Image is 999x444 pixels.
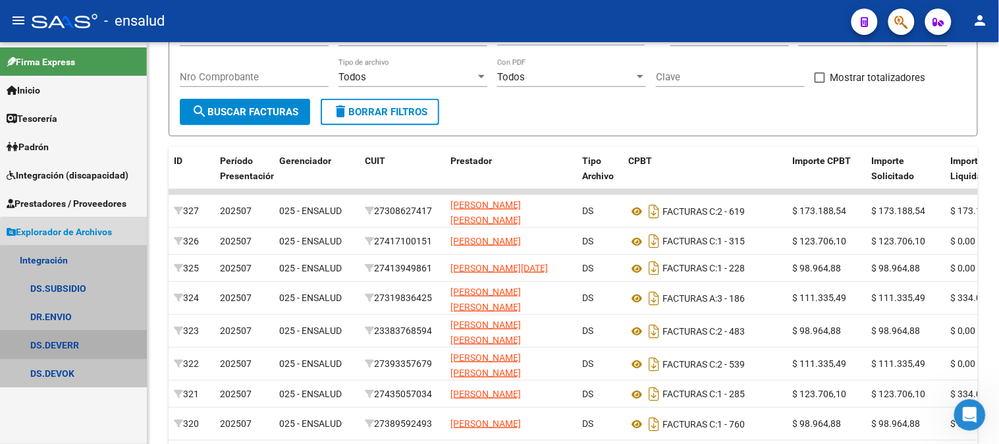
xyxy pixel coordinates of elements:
[450,200,521,225] span: [PERSON_NAME] [PERSON_NAME]
[793,155,851,166] span: Importe CPBT
[793,236,847,246] span: $ 123.706,10
[582,236,593,246] span: DS
[450,352,521,378] span: [PERSON_NAME] [PERSON_NAME]
[220,325,252,336] span: 202507
[7,111,57,126] span: Tesorería
[628,231,782,252] div: 1 - 315
[7,140,49,154] span: Padrón
[279,325,342,336] span: 025 - ENSALUD
[497,71,525,83] span: Todos
[662,419,717,430] span: FACTURAS C:
[220,358,252,369] span: 202507
[7,83,40,97] span: Inicio
[951,358,976,369] span: $ 0,00
[662,206,717,217] span: FACTURAS C:
[445,147,577,205] datatable-header-cell: Prestador
[174,323,209,339] div: 323
[628,414,782,435] div: 1 - 760
[662,326,717,337] span: FACTURAS C:
[582,418,593,429] span: DS
[333,106,427,118] span: Borrar Filtros
[662,264,717,274] span: FACTURAS C:
[365,261,440,276] div: 27413949861
[174,204,209,219] div: 327
[450,389,521,399] span: [PERSON_NAME]
[793,263,842,273] span: $ 98.964,88
[220,155,276,181] span: Período Presentación
[645,258,662,279] i: Descargar documento
[951,325,976,336] span: $ 0,00
[169,147,215,205] datatable-header-cell: ID
[365,387,440,402] div: 27435057034
[582,325,593,336] span: DS
[104,7,165,36] span: - ensalud
[872,325,921,336] span: $ 98.964,88
[365,234,440,249] div: 27417100151
[872,263,921,273] span: $ 98.964,88
[279,358,342,369] span: 025 - ENSALUD
[872,418,921,429] span: $ 98.964,88
[220,389,252,399] span: 202507
[7,168,128,182] span: Integración (discapacidad)
[279,292,342,303] span: 025 - ENSALUD
[365,204,440,219] div: 27308627417
[582,155,614,181] span: Tipo Archivo
[220,206,252,216] span: 202507
[7,55,75,69] span: Firma Express
[645,414,662,435] i: Descargar documento
[215,147,274,205] datatable-header-cell: Período Presentación
[582,292,593,303] span: DS
[450,418,521,429] span: [PERSON_NAME]
[279,236,342,246] span: 025 - ENSALUD
[7,196,126,211] span: Prestadores / Proveedores
[793,206,847,216] span: $ 173.188,54
[867,147,946,205] datatable-header-cell: Importe Solicitado
[645,231,662,252] i: Descargar documento
[872,389,926,399] span: $ 123.706,10
[174,234,209,249] div: 326
[951,263,976,273] span: $ 0,00
[628,288,782,309] div: 3 - 186
[645,288,662,309] i: Descargar documento
[220,418,252,429] span: 202507
[645,383,662,404] i: Descargar documento
[174,416,209,431] div: 320
[793,325,842,336] span: $ 98.964,88
[662,389,717,400] span: FACTURAS C:
[174,356,209,372] div: 322
[645,321,662,342] i: Descargar documento
[333,103,348,119] mat-icon: delete
[220,263,252,273] span: 202507
[220,292,252,303] span: 202507
[582,206,593,216] span: DS
[365,291,440,306] div: 27319836425
[274,147,360,205] datatable-header-cell: Gerenciador
[954,399,986,431] iframe: Intercom live chat
[338,71,366,83] span: Todos
[450,319,521,345] span: [PERSON_NAME] [PERSON_NAME]
[279,155,331,166] span: Gerenciador
[7,225,112,239] span: Explorador de Archivos
[582,263,593,273] span: DS
[645,201,662,222] i: Descargar documento
[628,201,782,222] div: 2 - 619
[830,70,926,86] span: Mostrar totalizadores
[628,155,652,166] span: CPBT
[360,147,445,205] datatable-header-cell: CUIT
[645,354,662,375] i: Descargar documento
[662,359,717,370] span: FACTURAS C:
[365,356,440,372] div: 27393357679
[450,287,521,312] span: [PERSON_NAME] [PERSON_NAME]
[662,236,717,247] span: FACTURAS C:
[793,389,847,399] span: $ 123.706,10
[450,236,521,246] span: [PERSON_NAME]
[872,155,915,181] span: Importe Solicitado
[628,354,782,375] div: 2 - 539
[279,206,342,216] span: 025 - ENSALUD
[279,263,342,273] span: 025 - ENSALUD
[365,323,440,339] div: 23383768594
[279,389,342,399] span: 025 - ENSALUD
[450,155,492,166] span: Prestador
[279,418,342,429] span: 025 - ENSALUD
[872,236,926,246] span: $ 123.706,10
